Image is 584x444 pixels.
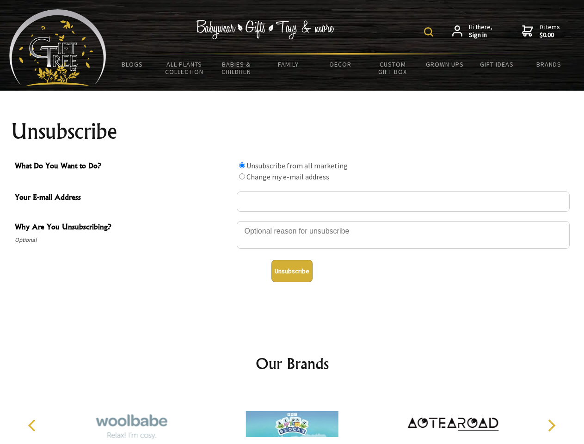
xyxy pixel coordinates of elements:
[246,161,348,170] label: Unsubscribe from all marketing
[210,55,263,81] a: Babies & Children
[522,23,560,39] a: 0 items$0.00
[15,160,232,173] span: What Do You Want to Do?
[263,55,315,74] a: Family
[540,23,560,39] span: 0 items
[239,173,245,179] input: What Do You Want to Do?
[23,415,43,436] button: Previous
[196,20,335,39] img: Babywear - Gifts - Toys & more
[424,27,433,37] img: product search
[237,191,570,212] input: Your E-mail Address
[15,234,232,246] span: Optional
[246,172,329,181] label: Change my e-mail address
[540,31,560,39] strong: $0.00
[469,31,492,39] strong: Sign in
[367,55,419,81] a: Custom Gift Box
[11,120,573,142] h1: Unsubscribe
[314,55,367,74] a: Decor
[239,162,245,168] input: What Do You Want to Do?
[469,23,492,39] span: Hi there,
[159,55,211,81] a: All Plants Collection
[106,55,159,74] a: BLOGS
[15,191,232,205] span: Your E-mail Address
[471,55,523,74] a: Gift Ideas
[237,221,570,249] textarea: Why Are You Unsubscribing?
[271,260,313,282] button: Unsubscribe
[418,55,471,74] a: Grown Ups
[18,352,566,375] h2: Our Brands
[541,415,561,436] button: Next
[452,23,492,39] a: Hi there,Sign in
[15,221,232,234] span: Why Are You Unsubscribing?
[9,9,106,86] img: Babyware - Gifts - Toys and more...
[523,55,575,74] a: Brands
